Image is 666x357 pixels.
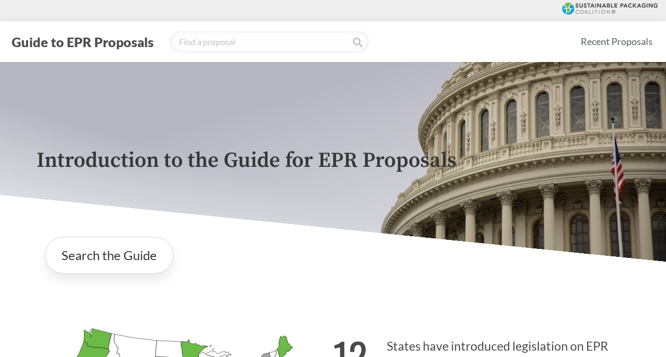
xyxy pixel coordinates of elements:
[576,30,658,53] a: Recent Proposals
[8,33,157,50] button: Guide to EPR Proposals
[170,31,369,52] input: Find a proposal
[37,149,630,173] p: Introduction to the Guide for EPR Proposals
[45,237,173,274] a: Search the Guide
